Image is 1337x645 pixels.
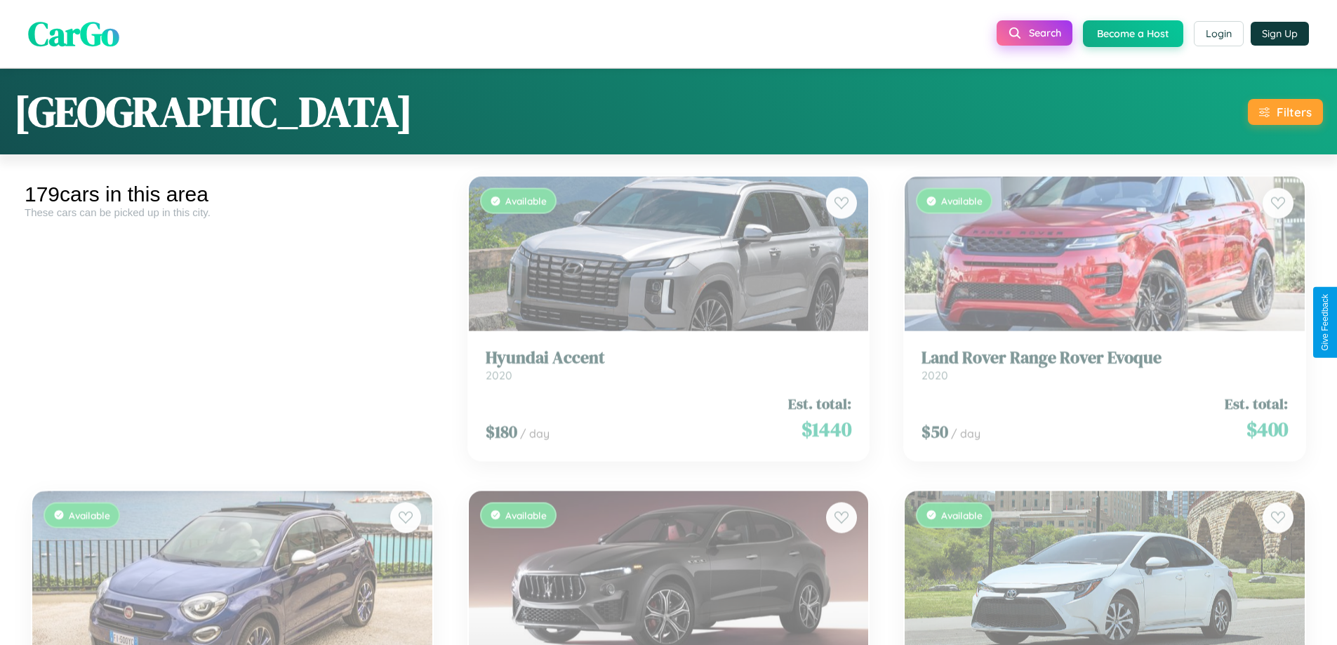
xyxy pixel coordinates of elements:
[801,408,851,437] span: $ 1440
[941,188,983,200] span: Available
[1083,20,1183,47] button: Become a Host
[1277,105,1312,119] div: Filters
[1225,387,1288,407] span: Est. total:
[1248,99,1323,125] button: Filters
[1194,21,1244,46] button: Login
[1320,294,1330,351] div: Give Feedback
[788,387,851,407] span: Est. total:
[997,20,1072,46] button: Search
[922,341,1288,361] h3: Land Rover Range Rover Evoque
[922,413,948,437] span: $ 50
[505,188,547,200] span: Available
[486,341,852,361] h3: Hyundai Accent
[25,206,440,218] div: These cars can be picked up in this city.
[922,361,948,375] span: 2020
[1246,408,1288,437] span: $ 400
[69,503,110,514] span: Available
[520,420,550,434] span: / day
[922,341,1288,375] a: Land Rover Range Rover Evoque2020
[486,361,512,375] span: 2020
[25,182,440,206] div: 179 cars in this area
[951,420,980,434] span: / day
[1029,27,1061,39] span: Search
[1251,22,1309,46] button: Sign Up
[14,83,413,140] h1: [GEOGRAPHIC_DATA]
[505,503,547,514] span: Available
[941,503,983,514] span: Available
[28,11,119,57] span: CarGo
[486,341,852,375] a: Hyundai Accent2020
[486,413,517,437] span: $ 180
